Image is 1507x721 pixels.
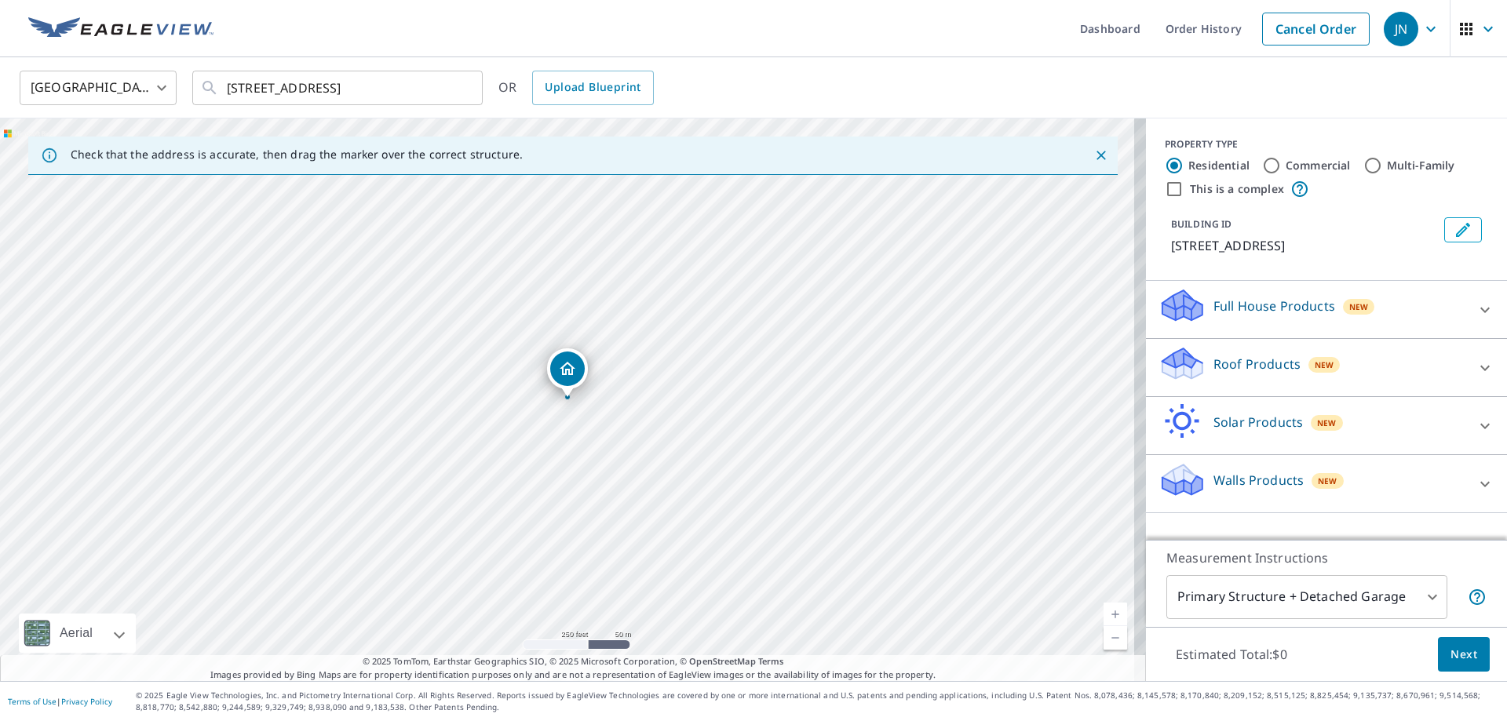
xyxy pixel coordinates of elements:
button: Close [1091,145,1111,166]
p: BUILDING ID [1171,217,1232,231]
a: OpenStreetMap [689,655,755,667]
div: Aerial [19,614,136,653]
p: Solar Products [1213,413,1303,432]
p: Walls Products [1213,471,1304,490]
div: OR [498,71,654,105]
label: Commercial [1286,158,1351,173]
span: Your report will include the primary structure and a detached garage if one exists. [1468,588,1487,606]
img: EV Logo [28,17,213,41]
input: Search by address or latitude-longitude [227,66,451,110]
p: Measurement Instructions [1166,548,1487,567]
a: Terms of Use [8,696,57,707]
button: Next [1438,637,1490,672]
p: Roof Products [1213,355,1301,373]
a: Current Level 17, Zoom In [1104,603,1127,626]
span: Upload Blueprint [545,78,640,97]
p: Full House Products [1213,297,1335,315]
p: Estimated Total: $0 [1163,637,1300,672]
div: [GEOGRAPHIC_DATA] [20,66,177,110]
label: Multi-Family [1387,158,1455,173]
a: Current Level 17, Zoom Out [1104,626,1127,650]
label: This is a complex [1190,181,1284,197]
a: Upload Blueprint [532,71,653,105]
div: Roof ProductsNew [1159,345,1494,390]
p: © 2025 Eagle View Technologies, Inc. and Pictometry International Corp. All Rights Reserved. Repo... [136,690,1499,713]
span: © 2025 TomTom, Earthstar Geographics SIO, © 2025 Microsoft Corporation, © [363,655,784,668]
div: Full House ProductsNew [1159,287,1494,332]
p: Check that the address is accurate, then drag the marker over the correct structure. [71,147,523,162]
a: Terms [758,655,784,667]
div: Aerial [55,614,97,653]
div: PROPERTY TYPE [1165,137,1488,151]
span: New [1349,300,1369,313]
span: Next [1450,645,1477,665]
p: [STREET_ADDRESS] [1171,236,1438,255]
a: Cancel Order [1262,13,1370,46]
a: Privacy Policy [61,696,112,707]
div: Walls ProductsNew [1159,461,1494,506]
span: New [1315,359,1334,371]
label: Residential [1188,158,1250,173]
div: Primary Structure + Detached Garage [1166,575,1447,619]
p: | [8,697,112,706]
div: Solar ProductsNew [1159,403,1494,448]
button: Edit building 1 [1444,217,1482,242]
span: New [1317,417,1337,429]
div: Dropped pin, building 1, Residential property, 8312 Southern Oaks Ct Lorton, VA 22079 [547,348,588,397]
span: New [1318,475,1337,487]
div: JN [1384,12,1418,46]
